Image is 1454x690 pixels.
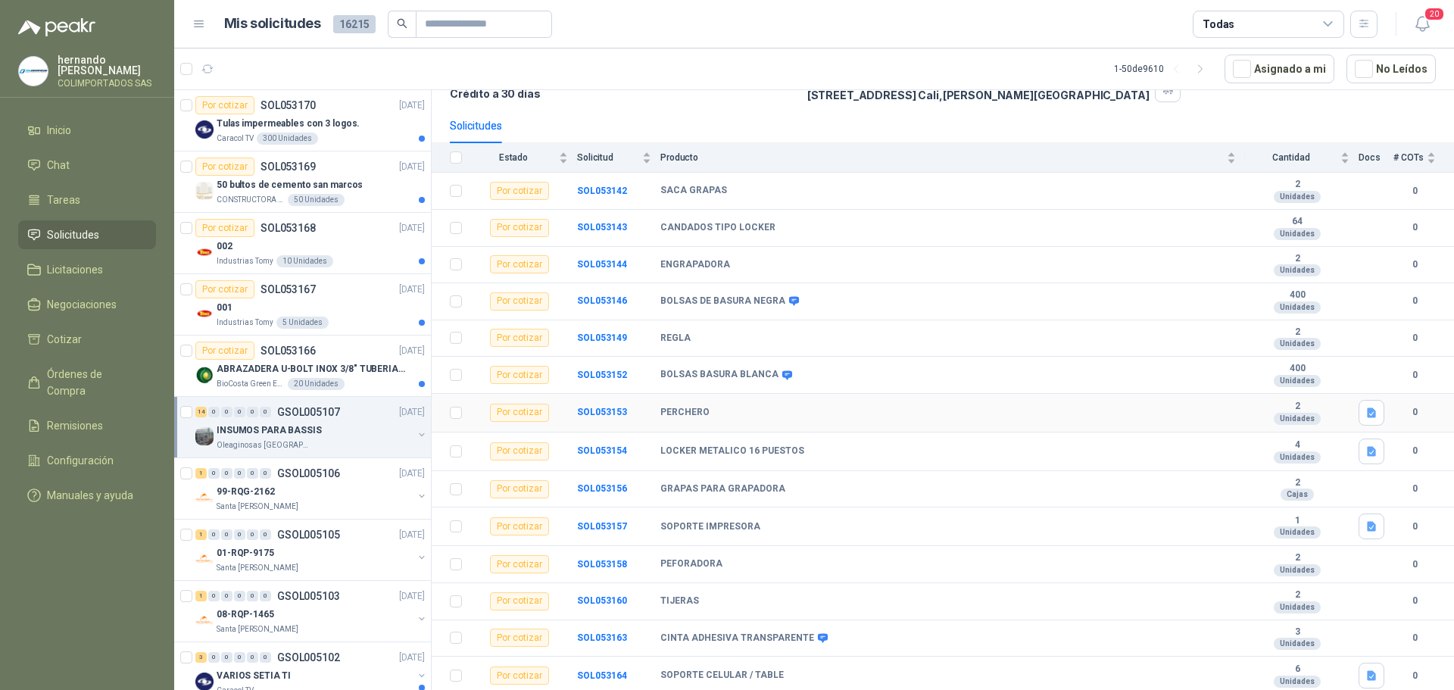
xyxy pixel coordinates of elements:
[1393,669,1436,683] b: 0
[195,526,428,574] a: 1 0 0 0 0 0 GSOL005105[DATE] Company Logo01-RQP-9175Santa [PERSON_NAME]
[221,652,232,663] div: 0
[1245,152,1337,163] span: Cantidad
[18,360,156,405] a: Órdenes de Compra
[18,481,156,510] a: Manuales y ayuda
[1274,413,1321,425] div: Unidades
[399,98,425,113] p: [DATE]
[660,369,778,381] b: BOLSAS BASURA BLANCA
[1245,439,1349,451] b: 4
[195,468,207,479] div: 1
[195,158,254,176] div: Por cotizar
[174,90,431,151] a: Por cotizarSOL053170[DATE] Company LogoTulas impermeables con 3 logos.Caracol TV300 Unidades
[490,292,549,311] div: Por cotizar
[1245,289,1349,301] b: 400
[247,591,258,601] div: 0
[660,483,785,495] b: GRAPAS PARA GRAPADORA
[195,280,254,298] div: Por cotizar
[1114,57,1212,81] div: 1 - 50 de 9610
[234,468,245,479] div: 0
[217,423,322,438] p: INSUMOS PARA BASSIS
[577,521,627,532] a: SOL053157
[399,528,425,542] p: [DATE]
[47,417,103,434] span: Remisiones
[195,366,214,384] img: Company Logo
[1274,264,1321,276] div: Unidades
[261,223,316,233] p: SOL053168
[1359,143,1393,173] th: Docs
[1245,326,1349,339] b: 2
[577,259,627,270] b: SOL053144
[195,96,254,114] div: Por cotizar
[261,100,316,111] p: SOL053170
[1245,515,1349,527] b: 1
[217,301,232,315] p: 001
[217,562,298,574] p: Santa [PERSON_NAME]
[208,407,220,417] div: 0
[47,487,133,504] span: Manuales y ayuda
[577,370,627,380] b: SOL053152
[47,331,82,348] span: Cotizar
[288,194,345,206] div: 50 Unidades
[1245,626,1349,638] b: 3
[1245,589,1349,601] b: 2
[47,452,114,469] span: Configuración
[288,378,345,390] div: 20 Unidades
[660,632,814,645] b: CINTA ADHESIVA TRANSPARENTE
[1245,663,1349,676] b: 6
[234,407,245,417] div: 0
[174,274,431,336] a: Por cotizarSOL053167[DATE] Company Logo001Industrias Tomy5 Unidades
[260,529,271,540] div: 0
[577,445,627,456] b: SOL053154
[577,670,627,681] b: SOL053164
[18,325,156,354] a: Cotizar
[47,157,70,173] span: Chat
[1393,557,1436,572] b: 0
[217,501,298,513] p: Santa [PERSON_NAME]
[277,652,340,663] p: GSOL005102
[1393,368,1436,382] b: 0
[1409,11,1436,38] button: 20
[58,55,156,76] p: hernando [PERSON_NAME]
[257,133,318,145] div: 300 Unidades
[260,591,271,601] div: 0
[1393,405,1436,420] b: 0
[807,89,1150,101] p: [STREET_ADDRESS] Cali , [PERSON_NAME][GEOGRAPHIC_DATA]
[471,143,577,173] th: Estado
[450,117,502,134] div: Solicitudes
[221,407,232,417] div: 0
[397,18,407,29] span: search
[1274,375,1321,387] div: Unidades
[221,468,232,479] div: 0
[1346,55,1436,83] button: No Leídos
[1393,152,1424,163] span: # COTs
[195,587,428,635] a: 1 0 0 0 0 0 GSOL005103[DATE] Company Logo08-RQP-1465Santa [PERSON_NAME]
[577,152,639,163] span: Solicitud
[1245,552,1349,564] b: 2
[399,221,425,236] p: [DATE]
[660,333,691,345] b: REGLA
[1274,228,1321,240] div: Unidades
[217,194,285,206] p: CONSTRUCTORA GRUPO FIP
[660,521,760,533] b: SOPORTE IMPRESORA
[195,591,207,601] div: 1
[577,559,627,570] a: SOL053158
[1245,179,1349,191] b: 2
[1393,258,1436,272] b: 0
[217,546,274,560] p: 01-RQP-9175
[490,592,549,610] div: Por cotizar
[577,407,627,417] b: SOL053153
[577,295,627,306] a: SOL053146
[577,186,627,196] a: SOL053142
[1203,16,1234,33] div: Todas
[195,342,254,360] div: Por cotizar
[18,290,156,319] a: Negociaciones
[333,15,376,33] span: 16215
[490,555,549,573] div: Por cotizar
[1393,184,1436,198] b: 0
[195,407,207,417] div: 14
[18,220,156,249] a: Solicitudes
[217,133,254,145] p: Caracol TV
[577,222,627,233] b: SOL053143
